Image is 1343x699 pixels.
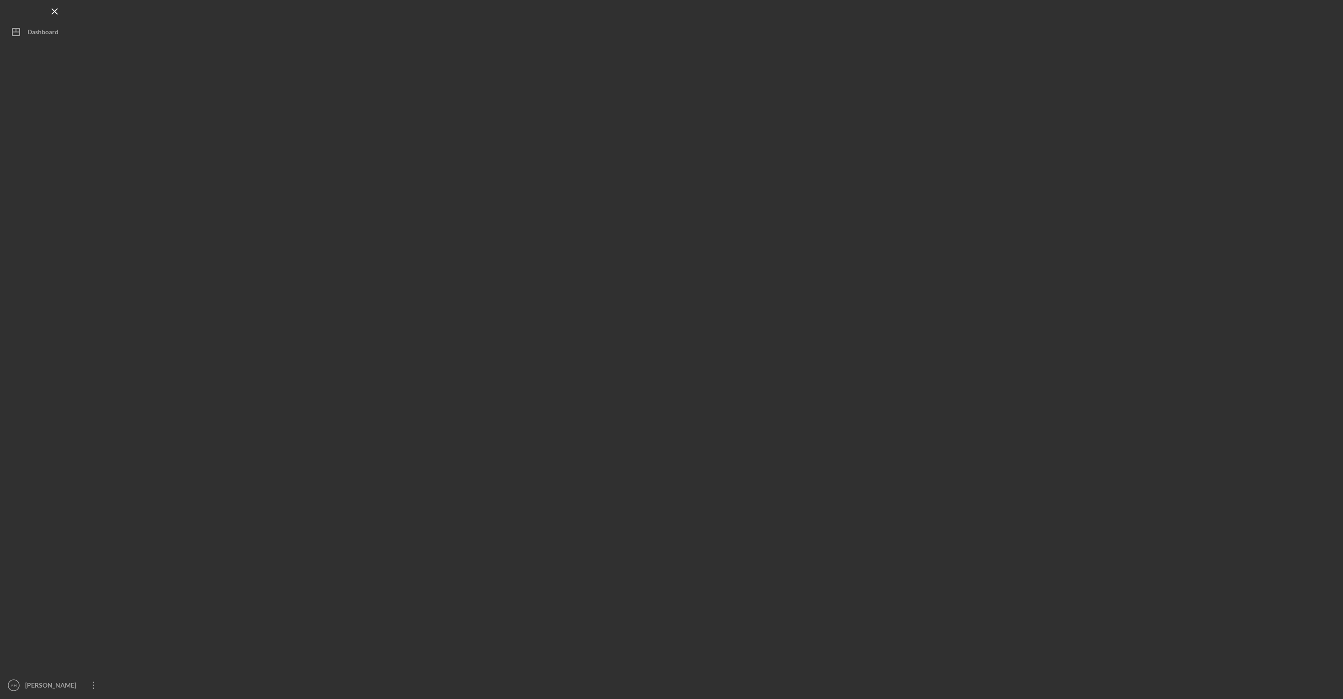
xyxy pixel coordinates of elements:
[5,23,105,41] button: Dashboard
[11,683,16,688] text: AH
[23,676,82,697] div: [PERSON_NAME]
[5,676,105,694] button: AH[PERSON_NAME]
[27,23,58,43] div: Dashboard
